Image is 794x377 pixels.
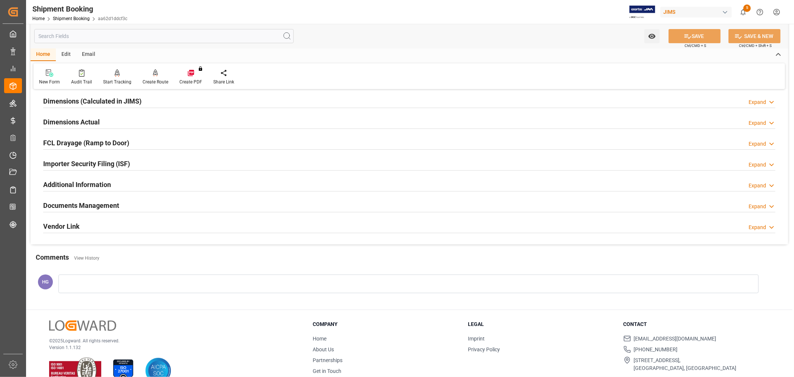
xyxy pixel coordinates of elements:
[313,320,459,328] h3: Company
[49,344,294,351] p: Version 1.1.132
[313,346,334,352] a: About Us
[56,48,76,61] div: Edit
[313,336,326,342] a: Home
[629,6,655,19] img: Exertis%20JAM%20-%20Email%20Logo.jpg_1722504956.jpg
[749,203,766,210] div: Expand
[468,336,485,342] a: Imprint
[468,320,614,328] h3: Legal
[660,5,735,19] button: JIMS
[685,43,706,48] span: Ctrl/CMD + S
[313,357,342,363] a: Partnerships
[49,320,116,331] img: Logward Logo
[43,221,80,231] h2: Vendor Link
[42,279,49,285] span: HG
[749,98,766,106] div: Expand
[71,79,92,85] div: Audit Trail
[468,346,500,352] a: Privacy Policy
[743,4,751,12] span: 5
[739,43,772,48] span: Ctrl/CMD + Shift + S
[36,252,69,262] h2: Comments
[669,29,721,43] button: SAVE
[43,117,100,127] h2: Dimensions Actual
[313,368,341,374] a: Get in Touch
[49,338,294,344] p: © 2025 Logward. All rights reserved.
[749,140,766,148] div: Expand
[143,79,168,85] div: Create Route
[53,16,90,21] a: Shipment Booking
[32,16,45,21] a: Home
[752,4,768,20] button: Help Center
[749,161,766,169] div: Expand
[634,346,678,354] span: [PHONE_NUMBER]
[103,79,131,85] div: Start Tracking
[31,48,56,61] div: Home
[76,48,101,61] div: Email
[735,4,752,20] button: show 5 new notifications
[43,180,111,190] h2: Additional Information
[213,79,234,85] div: Share Link
[644,29,660,43] button: open menu
[634,335,717,343] span: [EMAIL_ADDRESS][DOMAIN_NAME]
[624,320,769,328] h3: Contact
[749,182,766,190] div: Expand
[43,138,129,148] h2: FCL Drayage (Ramp to Door)
[728,29,781,43] button: SAVE & NEW
[39,79,60,85] div: New Form
[34,29,294,43] input: Search Fields
[660,7,732,18] div: JIMS
[43,159,130,169] h2: Importer Security Filing (ISF)
[749,224,766,231] div: Expand
[634,357,737,372] span: [STREET_ADDRESS], [GEOGRAPHIC_DATA], [GEOGRAPHIC_DATA]
[749,119,766,127] div: Expand
[43,200,119,210] h2: Documents Management
[74,256,99,261] a: View History
[43,96,141,106] h2: Dimensions (Calculated in JIMS)
[32,3,127,15] div: Shipment Booking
